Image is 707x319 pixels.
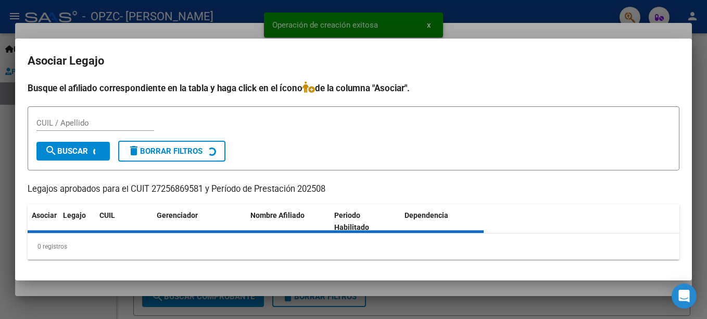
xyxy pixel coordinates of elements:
mat-icon: delete [128,144,140,157]
datatable-header-cell: Legajo [59,204,95,239]
span: CUIL [99,211,115,219]
span: Legajo [63,211,86,219]
div: Open Intercom Messenger [672,284,697,309]
button: Buscar [36,142,110,161]
datatable-header-cell: Periodo Habilitado [330,204,400,239]
div: 0 registros [28,234,679,260]
span: Dependencia [405,211,448,219]
span: Nombre Afiliado [250,211,305,219]
button: Borrar Filtros [118,141,225,162]
p: Legajos aprobados para el CUIT 27256869581 y Período de Prestación 202508 [28,183,679,196]
span: Gerenciador [157,211,198,219]
span: Asociar [32,211,57,219]
span: Buscar [45,146,88,156]
span: Periodo Habilitado [334,211,369,231]
h4: Busque el afiliado correspondiente en la tabla y haga click en el ícono de la columna "Asociar". [28,81,679,95]
datatable-header-cell: CUIL [95,204,153,239]
datatable-header-cell: Nombre Afiliado [246,204,330,239]
datatable-header-cell: Asociar [28,204,59,239]
datatable-header-cell: Dependencia [400,204,484,239]
h2: Asociar Legajo [28,51,679,71]
span: Borrar Filtros [128,146,203,156]
datatable-header-cell: Gerenciador [153,204,246,239]
mat-icon: search [45,144,57,157]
